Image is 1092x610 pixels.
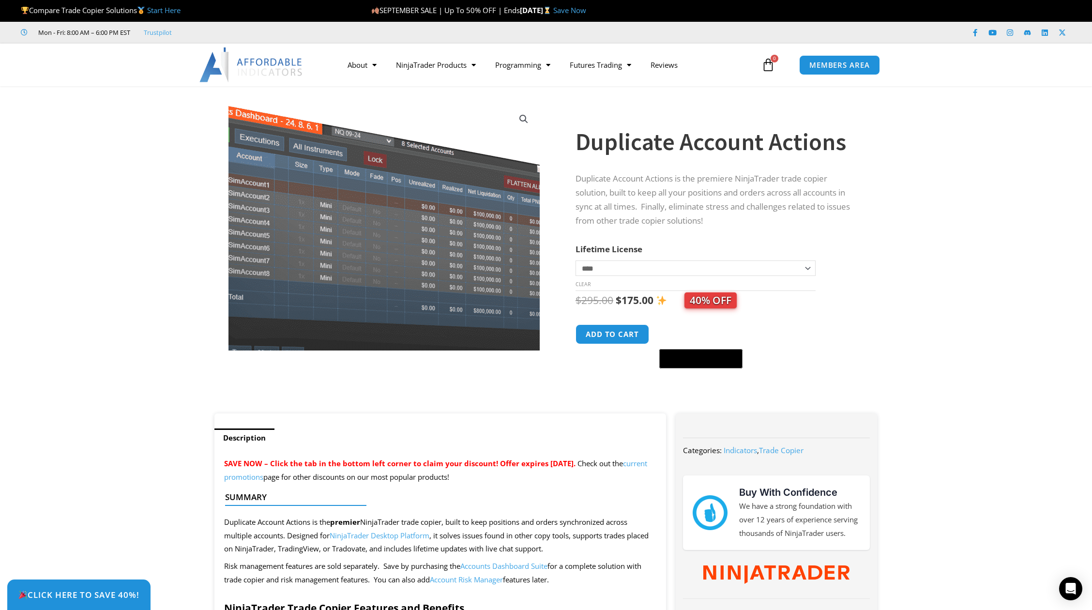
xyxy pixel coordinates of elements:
[799,55,880,75] a: MEMBERS AREA
[21,5,181,15] span: Compare Trade Copier Solutions
[576,324,649,344] button: Add to cart
[809,61,870,69] span: MEMBERS AREA
[18,591,139,599] span: Click Here to save 40%!
[759,445,804,455] a: Trade Copier
[656,295,667,305] img: ✨
[684,292,737,308] span: 40% OFF
[1059,577,1082,600] div: Open Intercom Messenger
[771,55,778,62] span: 0
[659,349,743,368] button: Buy with GPay
[576,293,581,307] span: $
[430,575,503,584] a: Account Risk Manager
[739,485,860,500] h3: Buy With Confidence
[338,54,386,76] a: About
[703,565,849,584] img: NinjaTrader Wordmark color RGB | Affordable Indicators – NinjaTrader
[144,27,172,38] a: Trustpilot
[576,244,642,255] label: Lifetime License
[693,495,728,530] img: mark thumbs good 43913 | Affordable Indicators – NinjaTrader
[372,7,379,14] img: 🍂
[485,54,560,76] a: Programming
[36,27,130,38] span: Mon - Fri: 8:00 AM – 6:00 PM EST
[460,561,547,571] a: Accounts Dashboard Suite
[520,5,553,15] strong: [DATE]
[616,293,653,307] bdi: 175.00
[386,54,485,76] a: NinjaTrader Products
[371,5,520,15] span: SEPTEMBER SALE | Up To 50% OFF | Ends
[224,458,576,468] span: SAVE NOW – Click the tab in the bottom left corner to claim your discount! Offer expires [DATE].
[224,517,649,554] span: Duplicate Account Actions is the NinjaTrader trade copier, built to keep positions and orders syn...
[576,281,591,288] a: Clear options
[330,517,360,527] strong: premier
[553,5,586,15] a: Save Now
[747,51,789,79] a: 0
[147,5,181,15] a: Start Here
[576,125,858,159] h1: Duplicate Account Actions
[199,47,303,82] img: LogoAI | Affordable Indicators – NinjaTrader
[7,579,151,610] a: 🎉Click Here to save 40%!
[137,7,145,14] img: 🥇
[576,375,858,383] iframe: PayPal Message 1
[515,110,532,128] a: View full-screen image gallery
[19,591,27,599] img: 🎉
[739,500,860,540] p: We have a strong foundation with over 12 years of experience serving thousands of NinjaTrader users.
[576,172,858,228] p: Duplicate Account Actions is the premiere NinjaTrader trade copier solution, built to keep all yo...
[560,54,641,76] a: Futures Trading
[724,445,757,455] a: Indicators
[21,7,29,14] img: 🏆
[657,323,744,346] iframe: Secure express checkout frame
[224,457,656,484] p: Check out the page for other discounts on our most popular products!
[214,428,274,447] a: Description
[724,445,804,455] span: ,
[544,7,551,14] img: ⌛
[330,531,429,540] a: NinjaTrader Desktop Platform
[616,293,622,307] span: $
[683,445,722,455] span: Categories:
[338,54,759,76] nav: Menu
[641,54,687,76] a: Reviews
[576,293,613,307] bdi: 295.00
[224,560,656,587] p: Risk management features are sold separately. Save by purchasing the for a complete solution with...
[225,492,648,502] h4: Summary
